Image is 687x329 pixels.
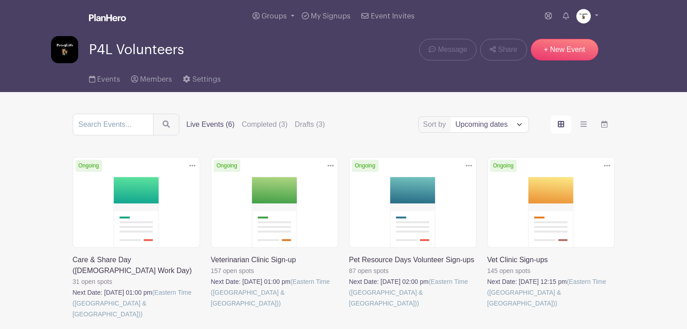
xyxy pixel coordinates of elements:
[531,39,598,60] a: + New Event
[295,119,325,130] label: Drafts (3)
[97,76,120,83] span: Events
[242,119,287,130] label: Completed (3)
[183,63,220,92] a: Settings
[89,42,184,57] span: P4L Volunteers
[192,76,221,83] span: Settings
[438,44,467,55] span: Message
[262,13,287,20] span: Groups
[576,9,591,23] img: small%20square%20logo.jpg
[371,13,415,20] span: Event Invites
[51,36,78,63] img: square%20black%20logo%20FB%20profile.jpg
[498,44,518,55] span: Share
[89,63,120,92] a: Events
[187,119,235,130] label: Live Events (6)
[89,14,126,21] img: logo_white-6c42ec7e38ccf1d336a20a19083b03d10ae64f83f12c07503d8b9e83406b4c7d.svg
[419,39,477,60] a: Message
[73,114,154,135] input: Search Events...
[187,119,325,130] div: filters
[311,13,351,20] span: My Signups
[131,63,172,92] a: Members
[551,116,615,134] div: order and view
[423,119,449,130] label: Sort by
[140,76,172,83] span: Members
[480,39,527,60] a: Share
